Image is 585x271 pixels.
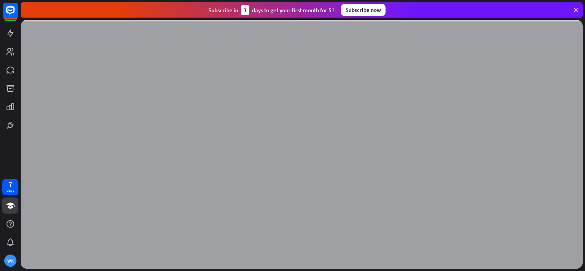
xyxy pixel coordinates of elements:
div: days [7,188,14,193]
div: 7 [8,181,12,188]
div: WK [4,255,16,267]
div: 3 [241,5,249,15]
a: 7 days [2,179,18,195]
div: Subscribe in days to get your first month for $1 [208,5,335,15]
div: Subscribe now [341,4,386,16]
